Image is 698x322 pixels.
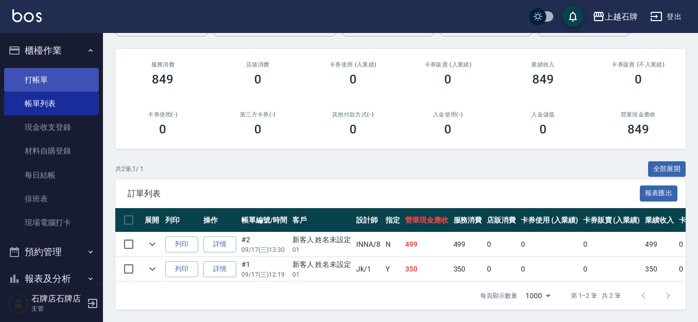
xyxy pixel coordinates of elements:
[646,7,686,26] button: 登出
[350,72,357,87] h3: 0
[223,61,293,68] h2: 店販消費
[4,187,99,211] a: 排班表
[128,61,198,68] h3: 服務消費
[451,232,485,257] td: 499
[508,111,579,118] h2: 入金儲值
[451,208,485,232] th: 服務消費
[581,232,643,257] td: 0
[292,245,352,255] p: 01
[203,236,236,252] a: 詳情
[518,232,581,257] td: 0
[480,291,517,300] p: 每頁顯示數量
[588,6,642,27] button: 上越石牌
[292,270,352,279] p: 01
[4,115,99,139] a: 現金收支登錄
[239,208,290,232] th: 帳單編號/時間
[518,257,581,281] td: 0
[241,270,287,279] p: 09/17 (三) 12:19
[201,208,239,232] th: 操作
[254,122,261,137] h3: 0
[627,122,649,137] h3: 849
[532,72,554,87] h3: 849
[354,257,383,281] td: Jk /1
[603,61,673,68] h2: 卡券販賣 (不入業績)
[403,232,451,257] td: 499
[484,257,518,281] td: 0
[640,185,678,201] button: 報表匯出
[31,304,84,313] p: 主管
[4,139,99,163] a: 材料自購登錄
[241,245,287,255] p: 09/17 (三) 13:30
[4,92,99,115] a: 帳單列表
[254,72,261,87] h3: 0
[115,164,144,174] p: 共 2 筆, 1 / 1
[4,239,99,265] button: 預約管理
[640,188,678,198] a: 報表匯出
[292,259,352,270] div: 新客人 姓名未設定
[163,208,201,232] th: 列印
[413,61,483,68] h2: 卡券販賣 (入業績)
[8,293,29,314] img: Person
[571,291,621,300] p: 第 1–2 筆 共 2 筆
[292,234,352,245] div: 新客人 姓名未設定
[12,9,42,22] img: Logo
[518,208,581,232] th: 卡券使用 (入業績)
[581,208,643,232] th: 卡券販賣 (入業績)
[563,6,583,27] button: save
[508,61,579,68] h2: 業績收入
[159,122,166,137] h3: 0
[239,257,290,281] td: #1
[403,208,451,232] th: 營業現金應收
[581,257,643,281] td: 0
[484,232,518,257] td: 0
[444,72,451,87] h3: 0
[142,208,163,232] th: 展開
[4,163,99,187] a: 每日結帳
[4,211,99,234] a: 現場電腦打卡
[290,208,354,232] th: 客戶
[383,232,403,257] td: N
[239,232,290,257] td: #2
[145,236,160,252] button: expand row
[603,111,673,118] h2: 營業現金應收
[4,68,99,92] a: 打帳單
[165,261,198,277] button: 列印
[642,257,676,281] td: 350
[635,72,642,87] h3: 0
[444,122,451,137] h3: 0
[354,232,383,257] td: INNA /8
[223,111,293,118] h2: 第三方卡券(-)
[145,261,160,277] button: expand row
[539,122,547,137] h3: 0
[152,72,173,87] h3: 849
[413,111,483,118] h2: 入金使用(-)
[318,111,388,118] h2: 其他付款方式(-)
[642,208,676,232] th: 業績收入
[383,208,403,232] th: 指定
[165,236,198,252] button: 列印
[31,294,84,304] h5: 石牌店石牌店
[4,37,99,64] button: 櫃檯作業
[403,257,451,281] td: 350
[318,61,388,68] h2: 卡券使用 (入業績)
[521,282,554,310] div: 1000
[605,10,638,23] div: 上越石牌
[642,232,676,257] td: 499
[354,208,383,232] th: 設計師
[128,111,198,118] h2: 卡券使用(-)
[648,161,686,177] button: 全部展開
[203,261,236,277] a: 詳情
[383,257,403,281] td: Y
[484,208,518,232] th: 店販消費
[350,122,357,137] h3: 0
[4,265,99,292] button: 報表及分析
[128,189,640,199] span: 訂單列表
[451,257,485,281] td: 350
